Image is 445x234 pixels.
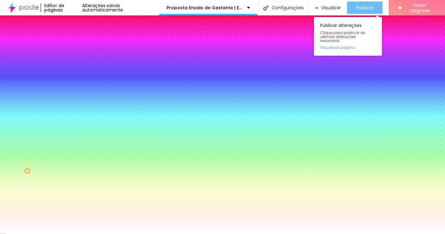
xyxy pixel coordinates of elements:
img: Icone [263,5,269,11]
span: Visualizar [321,5,341,10]
span: Clique para publicar as ultimas alterações reaizadas [320,31,376,43]
span: Publicar [356,5,373,10]
img: view-1.svg [315,5,318,11]
div: Editor de páginas [40,3,83,12]
div: Alterações salvas automaticamente [82,3,159,12]
div: Publicar alterações [314,17,382,56]
a: Visualizar página [320,45,376,50]
button: Publicar [347,2,383,14]
p: Proposta Ensaio de Gestante | Estúdio Fotógrafo de Emoções [167,6,242,10]
span: Fazer Upgrade [405,2,436,13]
button: Visualizar [309,2,347,14]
